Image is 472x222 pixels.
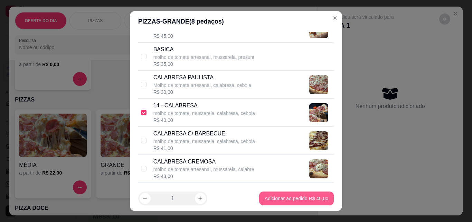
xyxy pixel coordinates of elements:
[309,131,328,150] img: product-image
[153,101,255,110] p: 14 - CALABRESA
[195,193,206,204] button: increase-product-quantity
[309,75,328,94] img: product-image
[171,194,174,203] p: 1
[153,89,251,96] div: R$ 30,00
[309,103,328,122] img: product-image
[153,54,255,61] p: molho de tomate artesanal, mussarela, presunt
[153,73,251,82] p: CALABRESA PAULISTA
[153,45,255,54] p: BASICA
[153,130,255,138] p: CALABRESA C/ BARBECUE
[309,159,328,178] img: product-image
[153,61,255,68] div: R$ 35,00
[153,33,256,39] div: R$ 45,00
[330,12,341,24] button: Close
[153,173,254,180] div: R$ 43,00
[153,138,255,145] p: molho de tomate, mussarela, calabresa, cebola
[138,17,334,26] div: PIZZAS - GRANDE ( 8 pedaços)
[153,145,255,152] div: R$ 41,00
[153,110,255,117] p: molho de tomate, mussarela, calabresa, cebola
[140,193,151,204] button: decrease-product-quantity
[153,166,254,173] p: molho de tomate artesanal, mussarela, calabre
[153,82,251,89] p: Molho de tomate artesanal, calabresa, cebola
[259,192,334,205] button: Adicionar ao pedido R$ 40,00
[153,158,254,166] p: CALABRESA CREMOSA
[153,117,255,124] div: R$ 40,00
